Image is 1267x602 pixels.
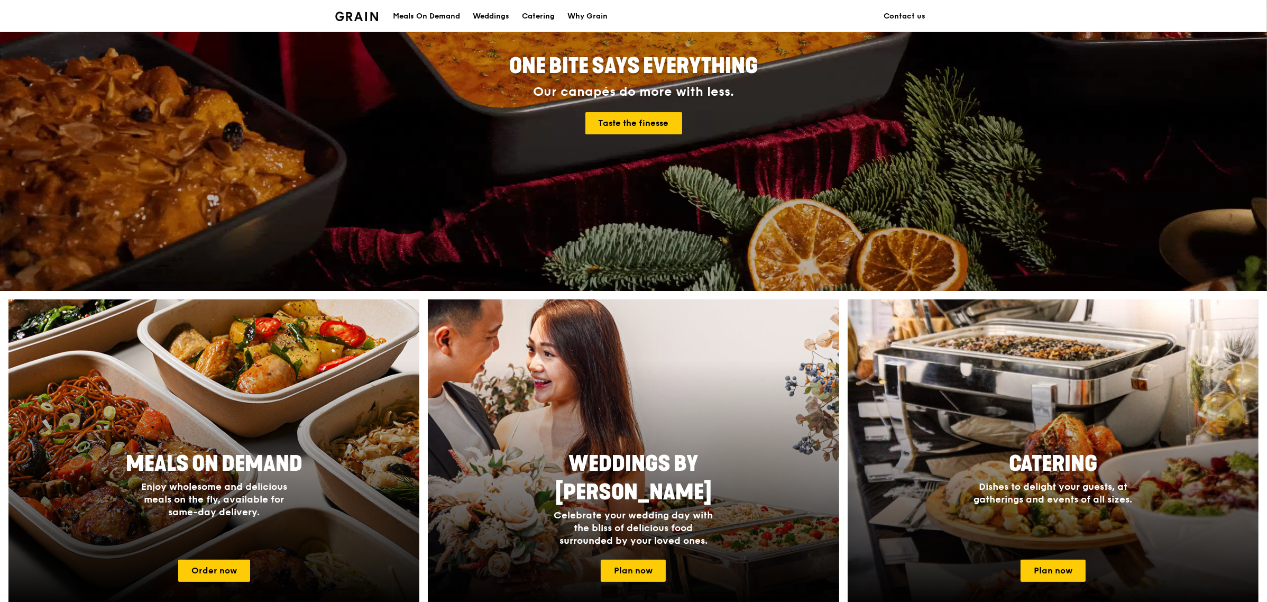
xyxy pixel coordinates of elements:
a: Taste the finesse [585,112,682,134]
span: ONE BITE SAYS EVERYTHING [509,53,758,79]
a: Plan now [1021,560,1086,582]
span: Catering [1009,451,1097,477]
a: Contact us [877,1,932,32]
a: Plan now [601,560,666,582]
div: Catering [522,1,555,32]
div: Weddings [473,1,509,32]
div: Meals On Demand [393,1,460,32]
span: Meals On Demand [126,451,302,477]
span: Weddings by [PERSON_NAME] [555,451,712,505]
span: Enjoy wholesome and delicious meals on the fly, available for same-day delivery. [141,481,287,518]
span: Dishes to delight your guests, at gatherings and events of all sizes. [974,481,1132,505]
a: Catering [516,1,561,32]
div: Why Grain [567,1,608,32]
img: Grain [335,12,378,21]
a: Order now [178,560,250,582]
a: Weddings [466,1,516,32]
a: Why Grain [561,1,614,32]
div: Our canapés do more with less. [443,85,824,99]
span: Celebrate your wedding day with the bliss of delicious food surrounded by your loved ones. [554,509,713,546]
